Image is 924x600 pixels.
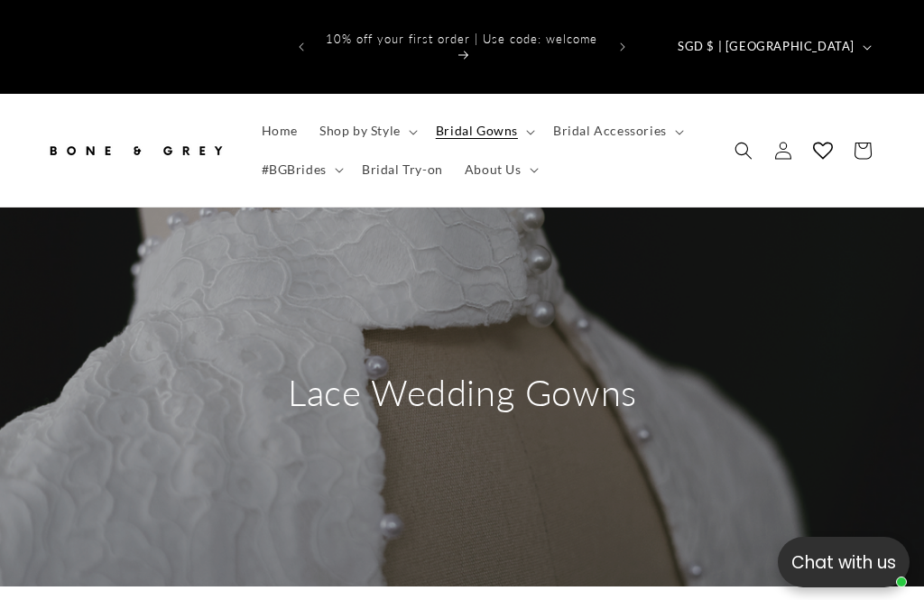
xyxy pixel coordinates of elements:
span: About Us [465,162,522,178]
button: Open chatbox [778,537,910,587]
span: Bridal Gowns [436,123,518,139]
a: Home [251,112,309,150]
a: Bridal Try-on [351,151,454,189]
summary: Search [724,131,763,171]
span: Home [262,123,298,139]
span: Bridal Accessories [553,123,667,139]
p: Chat with us [778,549,910,576]
h2: Lace Wedding Gowns [288,369,637,416]
span: Bridal Try-on [362,162,443,178]
button: Next announcement [603,30,642,64]
summary: Shop by Style [309,112,425,150]
span: SGD $ | [GEOGRAPHIC_DATA] [678,38,855,56]
summary: Bridal Gowns [425,112,542,150]
summary: #BGBrides [251,151,351,189]
span: Shop by Style [319,123,401,139]
button: SGD $ | [GEOGRAPHIC_DATA] [667,30,879,64]
button: Previous announcement [282,30,321,64]
span: 10% off your first order | Use code: welcome [326,32,597,46]
span: #BGBrides [262,162,327,178]
img: Bone and Grey Bridal [45,131,226,171]
a: Bone and Grey Bridal [39,124,233,177]
summary: Bridal Accessories [542,112,691,150]
summary: About Us [454,151,546,189]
